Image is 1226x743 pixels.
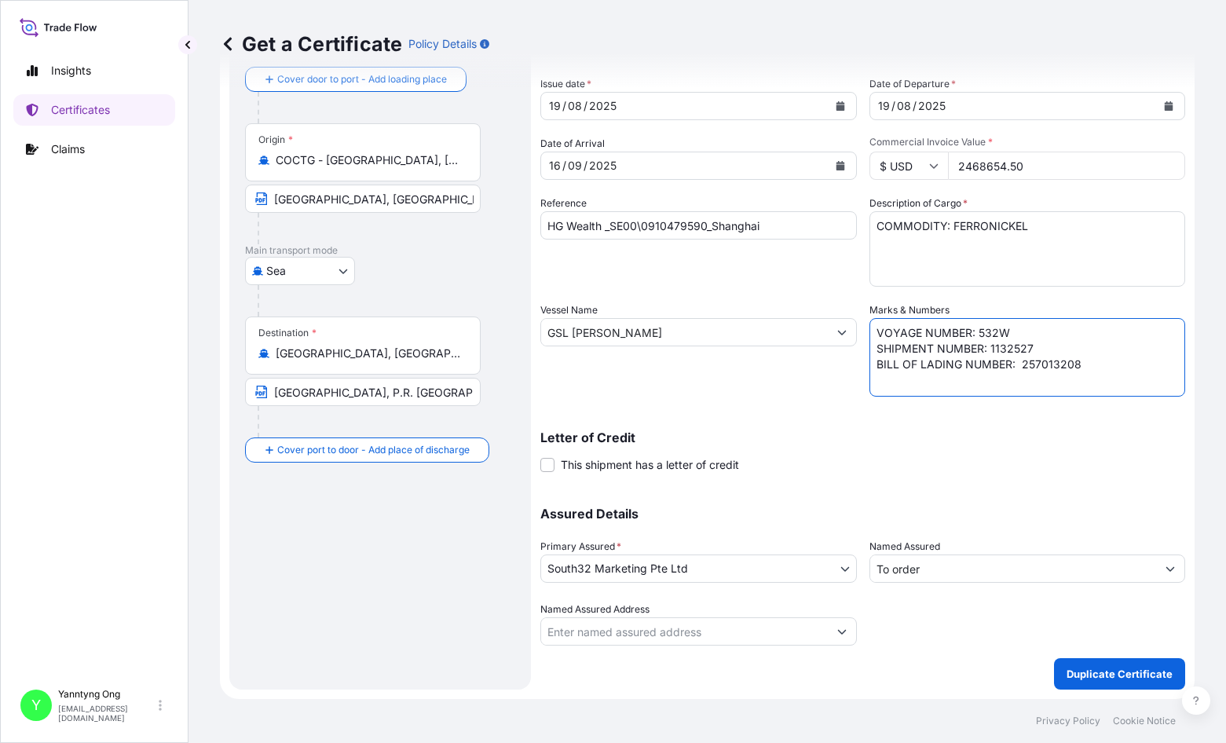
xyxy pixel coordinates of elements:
[587,97,618,115] div: year,
[245,437,489,463] button: Cover port to door - Add place of discharge
[562,97,566,115] div: /
[566,156,584,175] div: month,
[58,688,156,701] p: Yanntyng Ong
[540,602,650,617] label: Named Assured Address
[1067,666,1173,682] p: Duplicate Certificate
[561,457,739,473] span: This shipment has a letter of credit
[869,318,1186,397] textarea: VOYAGE NUMBER: 531W SHIPMENT NUMBER: 1132361 BILL OF LADING NUMBER: ONEYBOGF06784900
[258,134,293,146] div: Origin
[547,561,688,576] span: South32 Marketing Pte Ltd
[828,153,853,178] button: Calendar
[1156,93,1181,119] button: Calendar
[869,302,950,318] label: Marks & Numbers
[828,318,856,346] button: Show suggestions
[276,346,461,361] input: Destination
[869,196,968,211] label: Description of Cargo
[51,102,110,118] p: Certificates
[1036,715,1100,727] a: Privacy Policy
[276,152,461,168] input: Origin
[913,97,917,115] div: /
[828,93,853,119] button: Calendar
[876,97,891,115] div: day,
[1156,555,1184,583] button: Show suggestions
[587,156,618,175] div: year,
[540,136,605,152] span: Date of Arrival
[584,97,587,115] div: /
[869,539,940,555] label: Named Assured
[277,442,470,458] span: Cover port to door - Add place of discharge
[1054,658,1185,690] button: Duplicate Certificate
[540,507,1185,520] p: Assured Details
[245,378,481,406] input: Text to appear on certificate
[917,97,947,115] div: year,
[948,152,1186,180] input: Enter amount
[540,431,1185,444] p: Letter of Credit
[562,156,566,175] div: /
[541,617,828,646] input: Named Assured Address
[869,136,1186,148] span: Commercial Invoice Value
[245,185,481,213] input: Text to appear on certificate
[266,263,286,279] span: Sea
[540,302,598,318] label: Vessel Name
[408,36,477,52] p: Policy Details
[547,97,562,115] div: day,
[258,327,317,339] div: Destination
[584,156,587,175] div: /
[540,539,621,555] span: Primary Assured
[895,97,913,115] div: month,
[13,55,175,86] a: Insights
[1113,715,1176,727] a: Cookie Notice
[31,697,41,713] span: Y
[547,156,562,175] div: day,
[541,318,828,346] input: Type to search vessel name or IMO
[13,94,175,126] a: Certificates
[245,244,515,257] p: Main transport mode
[540,196,587,211] label: Reference
[566,97,584,115] div: month,
[828,617,856,646] button: Show suggestions
[51,141,85,157] p: Claims
[58,704,156,723] p: [EMAIL_ADDRESS][DOMAIN_NAME]
[220,31,402,57] p: Get a Certificate
[891,97,895,115] div: /
[870,555,1157,583] input: Assured Name
[13,134,175,165] a: Claims
[245,257,355,285] button: Select transport
[540,555,857,583] button: South32 Marketing Pte Ltd
[51,63,91,79] p: Insights
[245,67,467,92] button: Cover door to port - Add loading place
[869,211,1186,287] textarea: COMMODITY: FERRONICKEL
[540,211,857,240] input: Enter booking reference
